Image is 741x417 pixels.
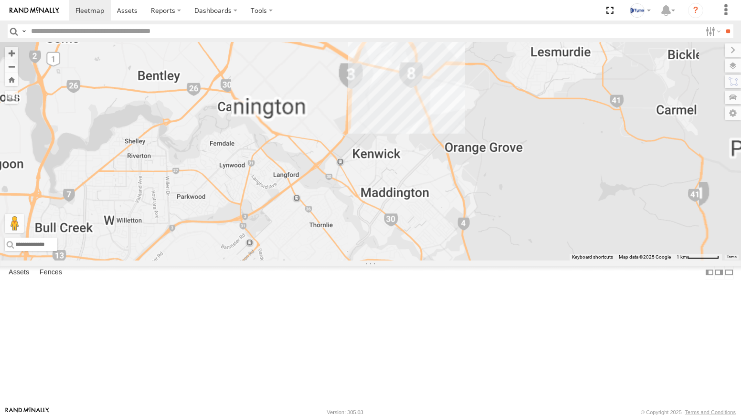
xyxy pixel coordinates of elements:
[5,407,49,417] a: Visit our Website
[714,266,724,280] label: Dock Summary Table to the Right
[688,3,703,18] i: ?
[677,254,687,260] span: 1 km
[724,266,734,280] label: Hide Summary Table
[5,47,18,60] button: Zoom in
[4,266,34,279] label: Assets
[685,409,736,415] a: Terms and Conditions
[572,254,613,261] button: Keyboard shortcuts
[727,255,737,259] a: Terms
[626,3,654,18] div: Gray Wiltshire
[674,254,722,261] button: Map scale: 1 km per 63 pixels
[5,73,18,86] button: Zoom Home
[5,214,24,233] button: Drag Pegman onto the map to open Street View
[705,266,714,280] label: Dock Summary Table to the Left
[5,60,18,73] button: Zoom out
[5,91,18,104] label: Measure
[327,409,363,415] div: Version: 305.03
[619,254,671,260] span: Map data ©2025 Google
[725,106,741,120] label: Map Settings
[641,409,736,415] div: © Copyright 2025 -
[10,7,59,14] img: rand-logo.svg
[20,24,28,38] label: Search Query
[702,24,722,38] label: Search Filter Options
[35,266,67,279] label: Fences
